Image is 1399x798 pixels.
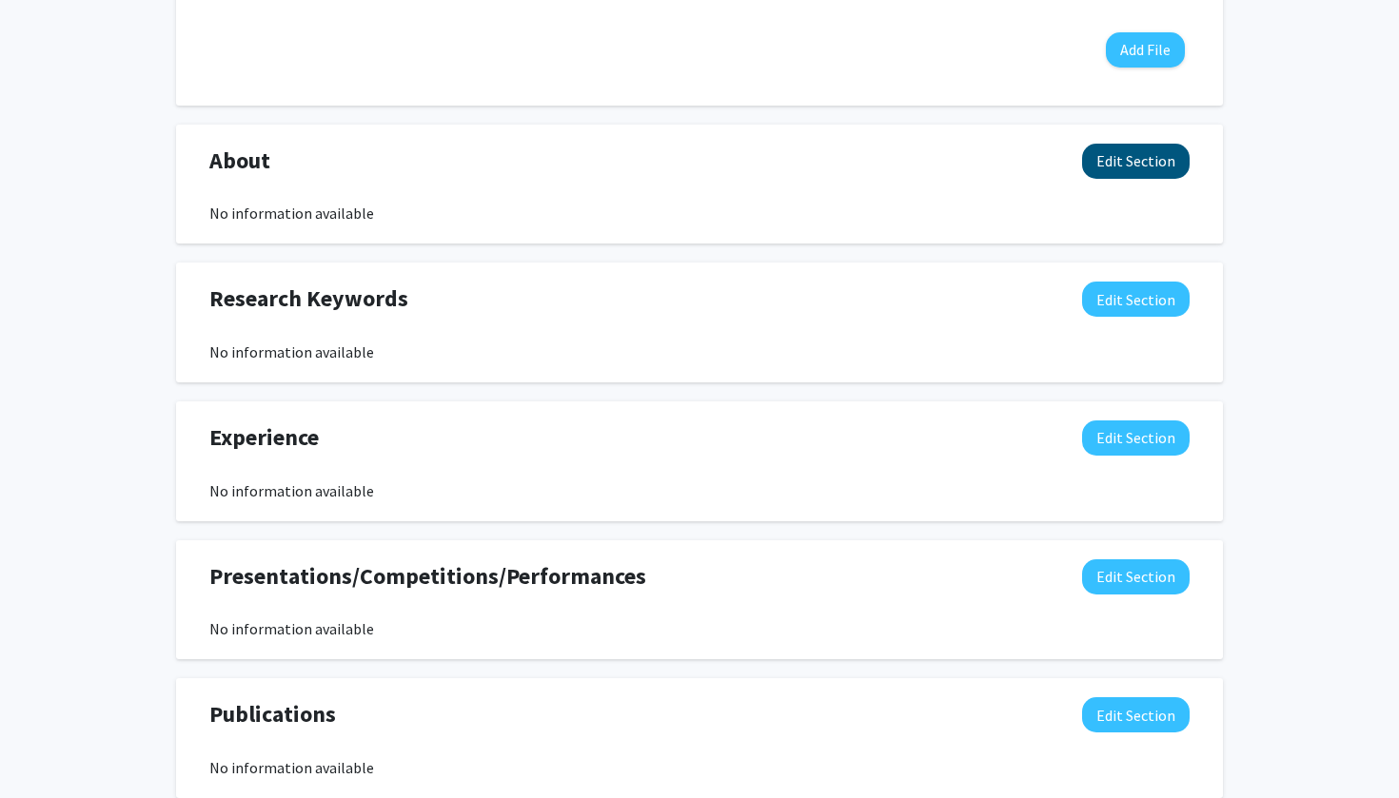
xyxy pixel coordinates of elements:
[1082,282,1190,317] button: Edit Research Keywords
[209,697,336,731] span: Publications
[209,559,646,594] span: Presentations/Competitions/Performances
[209,617,1190,640] div: No information available
[209,756,1190,779] div: No information available
[1082,420,1190,456] button: Edit Experience
[14,712,81,784] iframe: Chat
[1082,559,1190,594] button: Edit Presentations/Competitions/Performances
[209,282,408,316] span: Research Keywords
[209,479,1190,502] div: No information available
[1106,32,1185,68] button: Add File
[209,420,319,455] span: Experience
[209,144,270,178] span: About
[1082,697,1190,732] button: Edit Publications
[1082,144,1190,179] button: Edit About
[209,202,1190,224] div: No information available
[209,341,1190,363] div: No information available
